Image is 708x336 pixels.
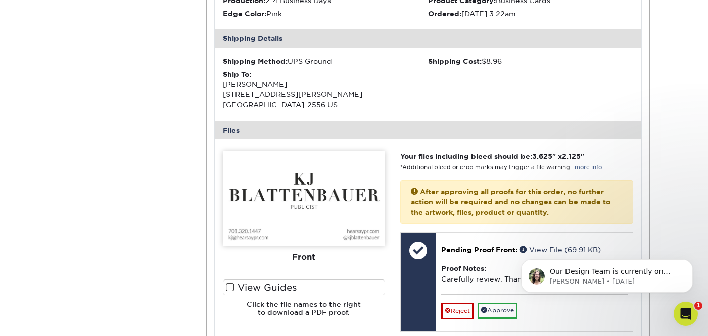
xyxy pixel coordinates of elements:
[411,188,610,216] strong: After approving all proofs for this order, no further action will be required and no changes can ...
[223,70,251,78] strong: Ship To:
[674,302,698,326] iframe: Intercom live chat
[428,56,633,66] div: $8.96
[506,238,708,309] iframe: Intercom notifications message
[223,246,385,268] div: Front
[428,9,633,19] li: [DATE] 3:22am
[223,279,385,295] label: View Guides
[441,264,486,272] strong: Proof Notes:
[441,255,628,294] div: Carefully review. Thanks!
[223,300,385,325] h6: Click the file names to the right to download a PDF proof.
[441,246,517,254] span: Pending Proof Front:
[223,69,428,110] div: [PERSON_NAME] [STREET_ADDRESS][PERSON_NAME] [GEOGRAPHIC_DATA]-2556 US
[223,56,428,66] div: UPS Ground
[562,152,581,160] span: 2.125
[694,302,702,310] span: 1
[532,152,552,160] span: 3.625
[215,121,641,139] div: Files
[428,10,461,18] strong: Ordered:
[223,10,266,18] strong: Edge Color:
[223,57,288,65] strong: Shipping Method:
[44,29,174,138] span: Our Design Team is currently on sabbatical and will return on [DATE]. ﻿Once the team returns to t...
[428,57,482,65] strong: Shipping Cost:
[400,152,584,160] strong: Your files including bleed should be: " x "
[478,303,517,318] a: Approve
[223,9,428,19] li: Pink
[400,164,602,171] small: *Additional bleed or crop marks may trigger a file warning –
[441,303,474,319] a: Reject
[575,164,602,171] a: more info
[44,39,174,48] p: Message from Julie, sent 1w ago
[215,29,641,47] div: Shipping Details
